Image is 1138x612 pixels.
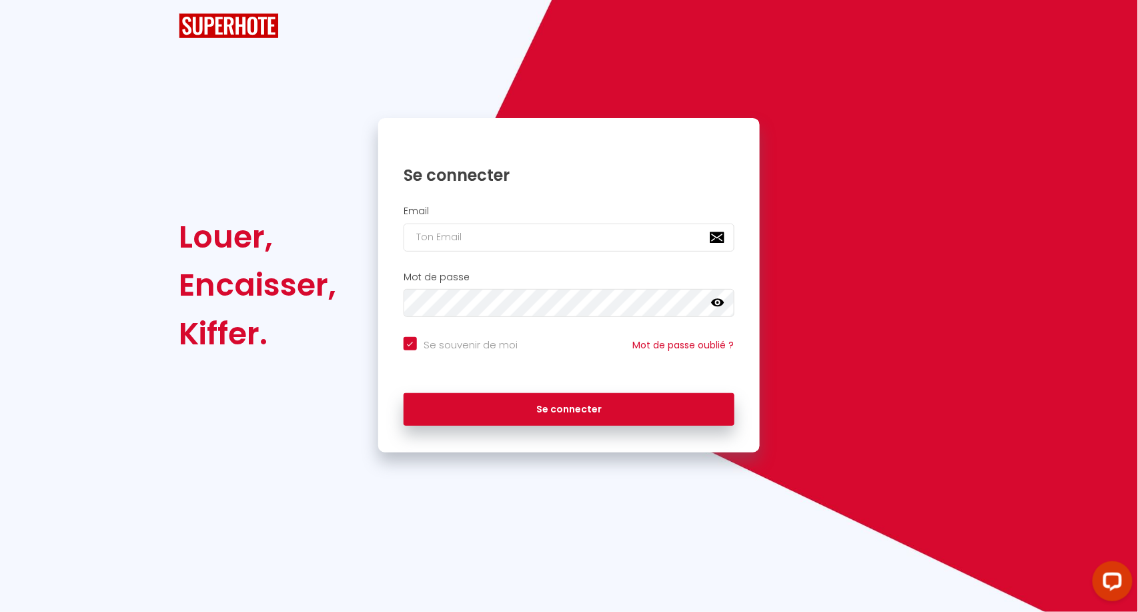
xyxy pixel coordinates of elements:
[179,261,336,309] div: Encaisser,
[404,272,734,283] h2: Mot de passe
[1082,556,1138,612] iframe: LiveChat chat widget
[633,338,734,352] a: Mot de passe oublié ?
[179,213,336,261] div: Louer,
[404,224,734,252] input: Ton Email
[179,13,279,38] img: SuperHote logo
[404,165,734,186] h1: Se connecter
[404,393,734,426] button: Se connecter
[404,206,734,217] h2: Email
[179,310,336,358] div: Kiffer.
